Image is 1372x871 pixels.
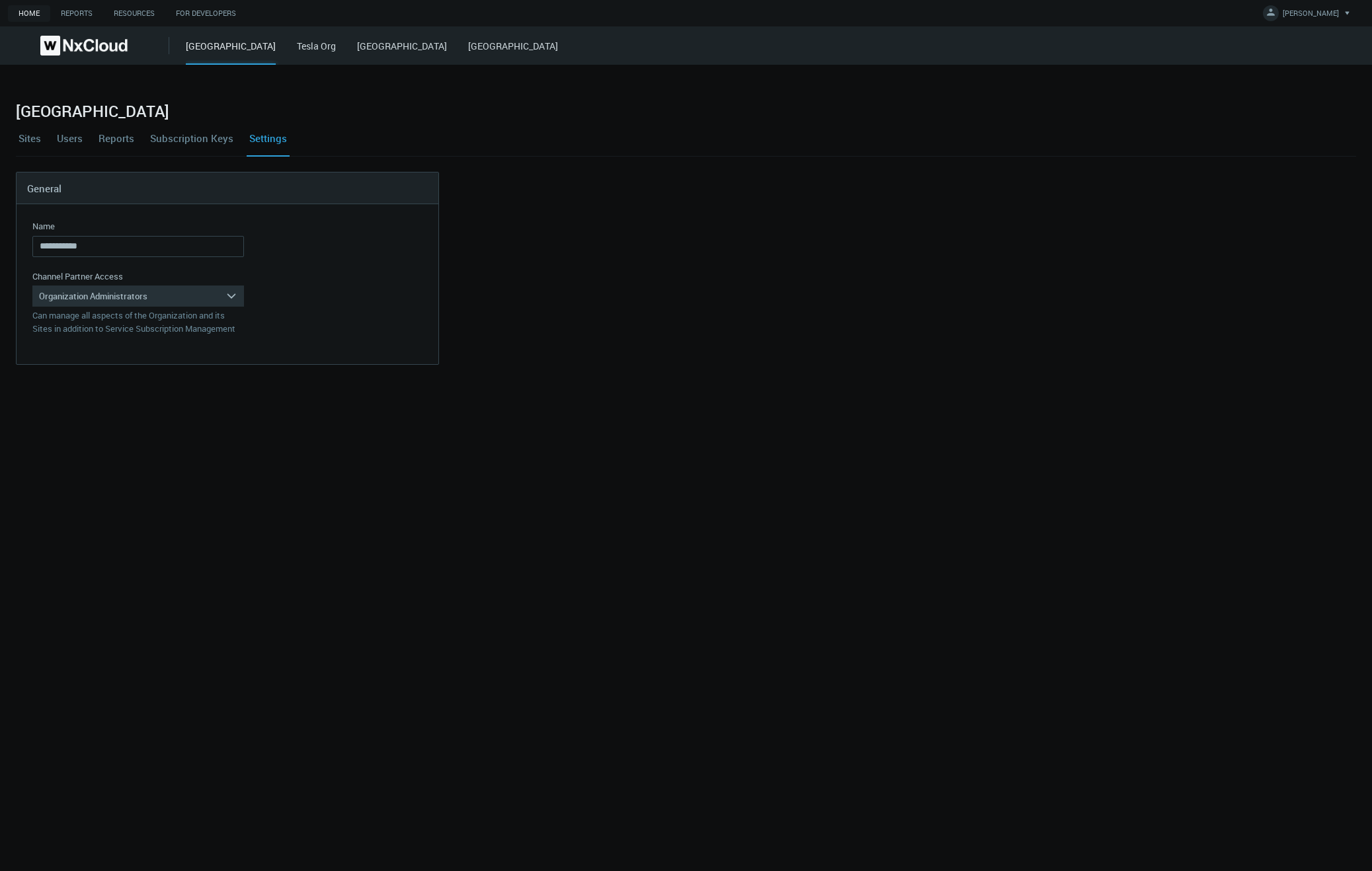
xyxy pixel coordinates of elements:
[247,120,290,156] a: Settings
[50,5,103,22] a: Reports
[8,5,50,22] a: Home
[54,120,85,156] a: Users
[186,39,276,65] div: [GEOGRAPHIC_DATA]
[103,5,165,22] a: Resources
[357,40,447,52] a: [GEOGRAPHIC_DATA]
[32,309,235,334] nx-control-message: Can manage all aspects of the Organization and its Sites in addition to Service Subscription Mana...
[16,102,1356,120] h2: [GEOGRAPHIC_DATA]
[32,285,225,307] div: Organization Administrators
[32,220,55,233] label: Name
[468,40,558,52] a: [GEOGRAPHIC_DATA]
[147,120,236,156] a: Subscription Keys
[1283,8,1339,23] span: [PERSON_NAME]
[297,40,336,52] a: Tesla Org
[165,5,247,22] a: For Developers
[16,120,44,156] a: Sites
[40,36,128,56] img: Nx Cloud logo
[96,120,137,156] a: Reports
[32,270,123,284] label: Channel Partner Access
[27,182,428,194] h4: General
